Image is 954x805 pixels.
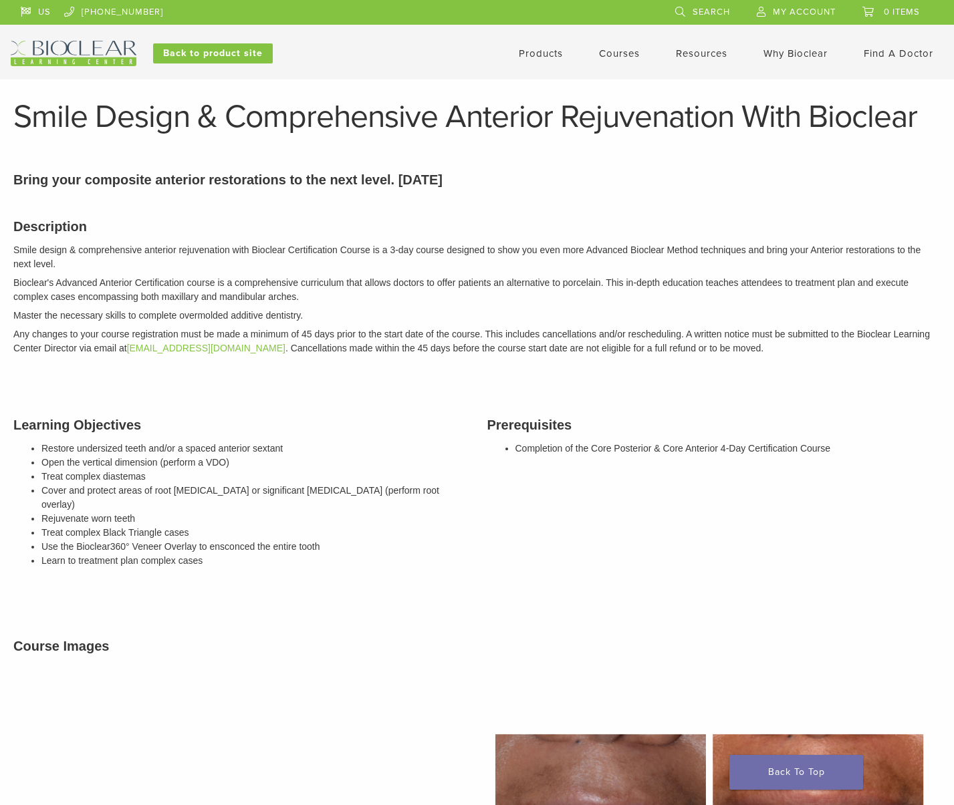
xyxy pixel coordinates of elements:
[693,7,730,17] span: Search
[13,243,941,271] p: Smile design & comprehensive anterior rejuvenation with Bioclear Certification Course is a 3-day ...
[13,329,930,353] em: Any changes to your course registration must be made a minimum of 45 days prior to the start date...
[41,484,467,512] li: Cover and protect areas of root [MEDICAL_DATA] or significant [MEDICAL_DATA] (perform root overlay)
[599,47,640,59] a: Courses
[41,470,467,484] li: Treat complex diastemas
[11,41,136,66] img: Bioclear
[41,526,467,540] li: Treat complex Black Triangle cases
[13,170,941,190] p: Bring your composite anterior restorations to the next level. [DATE]
[13,415,467,435] h3: Learning Objectives
[127,343,285,353] a: [EMAIL_ADDRESS][DOMAIN_NAME]
[13,309,941,323] p: Master the necessary skills to complete overmolded additive dentistry.
[519,47,563,59] a: Products
[515,442,941,456] li: Completion of the Core Posterior & Core Anterior 4-Day Certification Course
[110,541,320,552] span: 360° Veneer Overlay to ensconced the entire tooth
[41,442,467,456] li: Restore undersized teeth and/or a spaced anterior sextant
[13,101,941,133] h1: Smile Design & Comprehensive Anterior Rejuvenation With Bioclear
[41,456,467,470] li: Open the vertical dimension (perform a VDO)
[13,216,941,236] h3: Description
[884,7,920,17] span: 0 items
[487,415,941,435] h3: Prerequisites
[13,636,941,656] h3: Course Images
[13,276,941,304] p: Bioclear's Advanced Anterior Certification course is a comprehensive curriculum that allows docto...
[676,47,727,59] a: Resources
[41,540,467,554] li: Use the Bioclear
[763,47,828,59] a: Why Bioclear
[864,47,933,59] a: Find A Doctor
[41,512,467,526] li: Rejuvenate worn teeth
[153,43,273,63] a: Back to product site
[41,555,203,566] span: Learn to treatment plan complex cases
[773,7,836,17] span: My Account
[729,755,863,790] a: Back To Top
